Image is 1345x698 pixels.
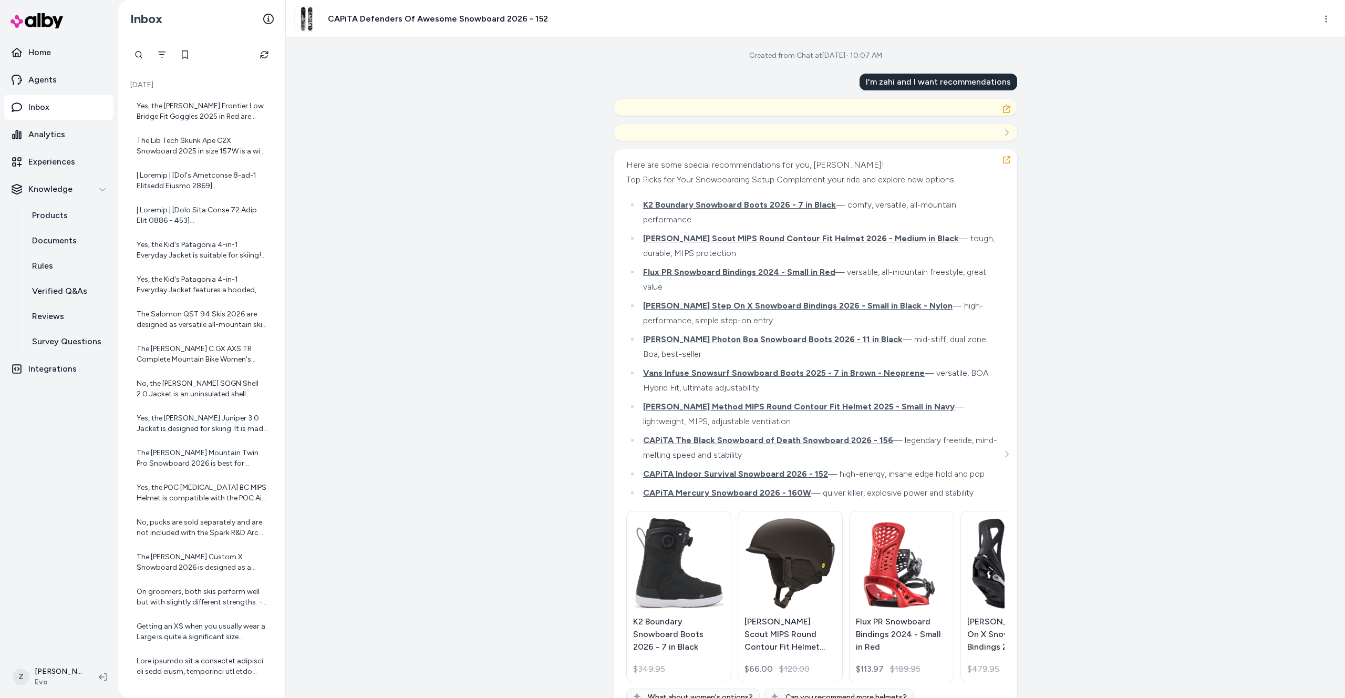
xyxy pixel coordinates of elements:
span: $120.00 [779,663,810,675]
a: Experiences [4,149,113,174]
div: | Loremip | [Dol's Ametconse 8-ad-1 Elitsedd Eiusmo 2869](tempo://inc.utl.etd/magnaaliq-enimadm/v... [137,170,268,191]
h2: Inbox [130,11,162,27]
a: Rules [22,253,113,279]
a: Agents [4,67,113,93]
a: Getting an XS when you usually wear a Large is quite a significant size difference. The North Fac... [128,615,275,649]
p: Reviews [32,310,64,323]
img: capita-defenders-of-awesome-snowboard-2026-.jpg [295,7,319,31]
a: The Salomon QST 94 Skis 2026 are designed as versatile all-mountain skis suitable for a wide rang... [128,303,275,336]
li: — high-performance, simple step-on entry [640,299,1002,328]
img: Smith Scout MIPS Round Contour Fit Helmet 2026 - Medium in Black [744,518,836,609]
a: | Loremip | [Dolo Sita Conse 72 Adip Elit 0886 - 453](seddo://eiu.tem.inc/utla/etdo-magna-27-aliq... [128,199,275,232]
a: Yes, the Kid's Patagonia 4-in-1 Everyday Jacket is suitable for skiing! The product description s... [128,233,275,267]
span: CAPiTA The Black Snowboard of Death Snowboard 2026 - 156 [643,435,893,445]
span: $189.95 [890,663,920,675]
p: Integrations [28,363,77,375]
a: Yes, the [PERSON_NAME] Juniper 3.0 Jacket is designed for skiing. It is made with HELLY TECH® Pro... [128,407,275,440]
p: [PERSON_NAME] [35,666,82,677]
div: Yes, the Kid's Patagonia 4-in-1 Everyday Jacket features a hooded, waterproof breathable H2No® sh... [137,274,268,295]
button: Refresh [254,44,275,65]
span: CAPiTA Indoor Survival Snowboard 2026 - 152 [643,469,828,479]
div: No, pucks are sold separately and are not included with the Spark R&D Arc ST Splitboard Bindings. [137,517,268,538]
div: Getting an XS when you usually wear a Large is quite a significant size difference. The North Fac... [137,621,268,642]
a: Yes, the POC [MEDICAL_DATA] BC MIPS Helmet is compatible with the POC Aid Communication Headset. [128,476,275,510]
div: I'm zahi and I want recommendations [860,74,1017,90]
button: See more [1000,448,1013,460]
p: Documents [32,234,77,247]
span: [PERSON_NAME] Scout MIPS Round Contour Fit Helmet 2026 - Medium in Black [643,233,959,243]
a: No, pucks are sold separately and are not included with the Spark R&D Arc ST Splitboard Bindings. [128,511,275,545]
button: Z[PERSON_NAME]Evo [6,660,90,694]
a: Verified Q&As [22,279,113,304]
p: Agents [28,74,57,86]
a: Lore ipsumdo sit a consectet adipisci eli sedd eiusm, temporinci utl etdo magnaa en adminimve, qu... [128,650,275,683]
span: Z [13,669,29,685]
li: — quiver killer, explosive power and stability [640,486,1002,500]
a: Analytics [4,122,113,147]
div: The Salomon QST 94 Skis 2026 are designed as versatile all-mountain skis suitable for a wide rang... [137,309,268,330]
p: Home [28,46,51,59]
img: Flux PR Snowboard Bindings 2024 - Small in Red [856,518,947,609]
div: The [PERSON_NAME] C GX AXS TR Complete Mountain Bike Women's 2024 in size Medium has a complete w... [137,344,268,365]
p: Experiences [28,156,75,168]
div: Yes, the Kid's Patagonia 4-in-1 Everyday Jacket is suitable for skiing! The product description s... [137,240,268,261]
li: — legendary freeride, mind-melting speed and stability [640,433,1002,463]
a: Survey Questions [22,329,113,354]
a: Yes, the Kid's Patagonia 4-in-1 Everyday Jacket features a hooded, waterproof breathable H2No® sh... [128,268,275,302]
a: Documents [22,228,113,253]
span: $349.95 [633,663,665,675]
li: — versatile, BOA Hybrid Fit, ultimate adjustability [640,366,1002,395]
li: — versatile, all-mountain freestyle, great value [640,265,1002,294]
a: K2 Boundary Snowboard Boots 2026 - 7 in BlackK2 Boundary Snowboard Boots 2026 - 7 in Black$349.95 [626,511,731,682]
p: [PERSON_NAME] Scout MIPS Round Contour Fit Helmet 2026 - Medium in Black [744,615,836,653]
p: Flux PR Snowboard Bindings 2024 - Small in Red [856,615,947,653]
li: — tough, durable, MIPS protection [640,231,1002,261]
div: | Loremip | [Dolo Sita Conse 72 Adip Elit 0886 - 453](seddo://eiu.tem.inc/utla/etdo-magna-27-aliq... [137,205,268,226]
a: No, the [PERSON_NAME] SOGN Shell 2.0 Jacket is an uninsulated shell jacket. It's designed to be a... [128,372,275,406]
li: — comfy, versatile, all-mountain performance [640,198,1002,227]
div: The [PERSON_NAME] Custom X Snowboard 2026 is designed as a high-performance board that excels in ... [137,552,268,573]
div: No, the [PERSON_NAME] SOGN Shell 2.0 Jacket is an uninsulated shell jacket. It's designed to be a... [137,378,268,399]
span: Vans Infuse Snowsurf Snowboard Boots 2025 - 7 in Brown - Neoprene [643,368,925,378]
div: Yes, the POC [MEDICAL_DATA] BC MIPS Helmet is compatible with the POC Aid Communication Headset. [137,483,268,504]
img: Burton Step On X Snowboard Bindings 2026 - Small in Black - Nylon [967,518,1059,609]
a: The [PERSON_NAME] Mountain Twin Pro Snowboard 2026 is best for **freeride** and **freestyle** rid... [128,442,275,475]
p: K2 Boundary Snowboard Boots 2026 - 7 in Black [633,615,725,653]
div: Created from Chat at [DATE] · 10:07 AM [749,50,882,61]
a: Flux PR Snowboard Bindings 2024 - Small in RedFlux PR Snowboard Bindings 2024 - Small in Red$113.... [849,511,954,682]
div: $66.00 [744,663,773,675]
li: — lightweight, MIPS, adjustable ventilation [640,399,1002,429]
div: On groomers, both skis perform well but with slightly different strengths: - The Armada ARV 100, ... [137,587,268,608]
a: Integrations [4,356,113,382]
span: [PERSON_NAME] Method MIPS Round Contour Fit Helmet 2025 - Small in Navy [643,402,955,412]
div: The [PERSON_NAME] Mountain Twin Pro Snowboard 2026 is best for **freeride** and **freestyle** rid... [137,448,268,469]
span: [PERSON_NAME] Step On X Snowboard Bindings 2026 - Small in Black - Nylon [643,301,953,311]
li: — high-energy, insane edge hold and pop [640,467,1002,481]
div: Top Picks for Your Snowboarding Setup Complement your ride and explore new options. [626,172,1002,187]
img: K2 Boundary Snowboard Boots 2026 - 7 in Black [633,518,725,609]
a: Products [22,203,113,228]
a: The [PERSON_NAME] Custom X Snowboard 2026 is designed as a high-performance board that excels in ... [128,546,275,579]
a: Smith Scout MIPS Round Contour Fit Helmet 2026 - Medium in Black[PERSON_NAME] Scout MIPS Round Co... [738,511,843,682]
p: Verified Q&As [32,285,87,297]
div: Yes, the [PERSON_NAME] Juniper 3.0 Jacket is designed for skiing. It is made with HELLY TECH® Pro... [137,413,268,434]
li: — mid-stiff, dual zone Boa, best-seller [640,332,1002,362]
a: Reviews [22,304,113,329]
p: Survey Questions [32,335,101,348]
a: | Loremip | [Dol's Ametconse 8-ad-1 Elitsedd Eiusmo 2869](tempo://inc.utl.etd/magnaaliq-enimadm/v... [128,164,275,198]
div: The Lib Tech Skunk Ape C2X Snowboard 2025 in size 157W is a wide snowboard, which means it is des... [137,136,268,157]
p: Inbox [28,101,49,114]
span: K2 Boundary Snowboard Boots 2026 - 7 in Black [643,200,836,210]
a: Yes, the [PERSON_NAME] Frontier Low Bridge Fit Goggles 2025 in Red are helmet compatible. They ar... [128,95,275,128]
p: Knowledge [28,183,73,196]
a: Burton Step On X Snowboard Bindings 2026 - Small in Black - Nylon[PERSON_NAME] Step On X Snowboar... [960,511,1065,682]
div: Yes, the [PERSON_NAME] Frontier Low Bridge Fit Goggles 2025 in Red are helmet compatible. They ar... [137,101,268,122]
button: See more [1000,126,1013,139]
p: Rules [32,260,53,272]
p: Analytics [28,128,65,141]
p: [PERSON_NAME] Step On X Snowboard Bindings 2026 - Small in Black - Nylon [967,615,1059,653]
a: The Lib Tech Skunk Ape C2X Snowboard 2025 in size 157W is a wide snowboard, which means it is des... [128,129,275,163]
button: Knowledge [4,177,113,202]
div: Here are some special recommendations for you, [PERSON_NAME]! [626,158,1002,172]
a: On groomers, both skis perform well but with slightly different strengths: - The Armada ARV 100, ... [128,580,275,614]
